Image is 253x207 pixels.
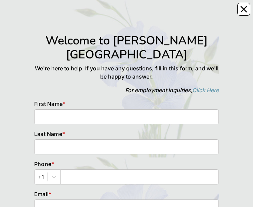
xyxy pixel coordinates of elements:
[34,86,219,94] p: For employment inquiries,
[34,33,219,61] h1: Welcome to [PERSON_NAME][GEOGRAPHIC_DATA]
[34,191,49,197] span: Email
[237,3,250,16] button: Close
[34,100,63,107] span: First Name
[34,161,51,167] span: Phone
[34,64,219,81] p: We're here to help. If you have any questions, fill in this form, and we'll be happy to answer.
[34,130,62,137] span: Last Name
[192,87,219,94] a: Click Here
